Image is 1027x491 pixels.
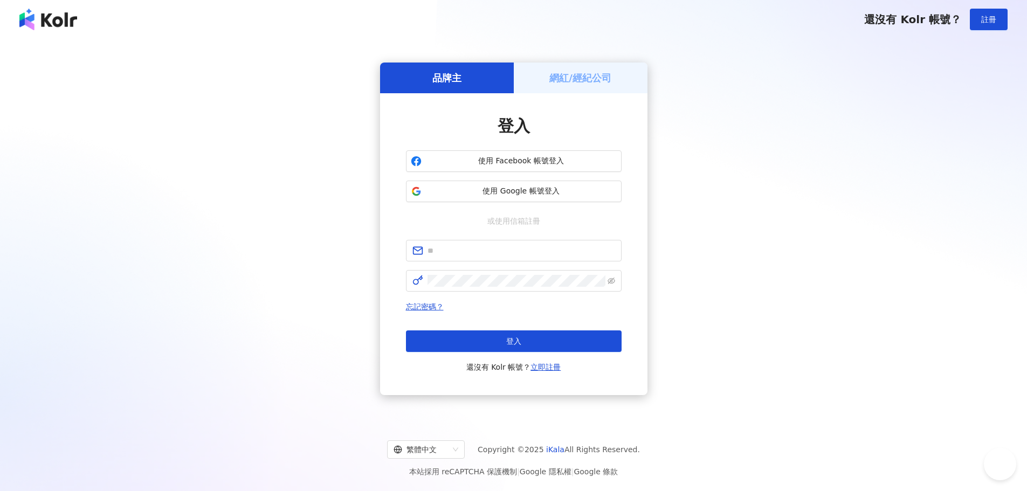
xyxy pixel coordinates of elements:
[478,443,640,456] span: Copyright © 2025 All Rights Reserved.
[409,465,618,478] span: 本站採用 reCAPTCHA 保護機制
[571,467,574,476] span: |
[506,337,521,345] span: 登入
[517,467,520,476] span: |
[406,302,444,311] a: 忘記密碼？
[546,445,564,454] a: iKala
[520,467,571,476] a: Google 隱私權
[864,13,961,26] span: 還沒有 Kolr 帳號？
[19,9,77,30] img: logo
[498,116,530,135] span: 登入
[608,277,615,285] span: eye-invisible
[426,186,617,197] span: 使用 Google 帳號登入
[984,448,1016,480] iframe: Help Scout Beacon - Open
[406,181,622,202] button: 使用 Google 帳號登入
[406,330,622,352] button: 登入
[480,215,548,227] span: 或使用信箱註冊
[981,15,996,24] span: 註冊
[549,71,611,85] h5: 網紅/經紀公司
[574,467,618,476] a: Google 條款
[432,71,461,85] h5: 品牌主
[394,441,449,458] div: 繁體中文
[426,156,617,167] span: 使用 Facebook 帳號登入
[970,9,1008,30] button: 註冊
[406,150,622,172] button: 使用 Facebook 帳號登入
[530,363,561,371] a: 立即註冊
[466,361,561,374] span: 還沒有 Kolr 帳號？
